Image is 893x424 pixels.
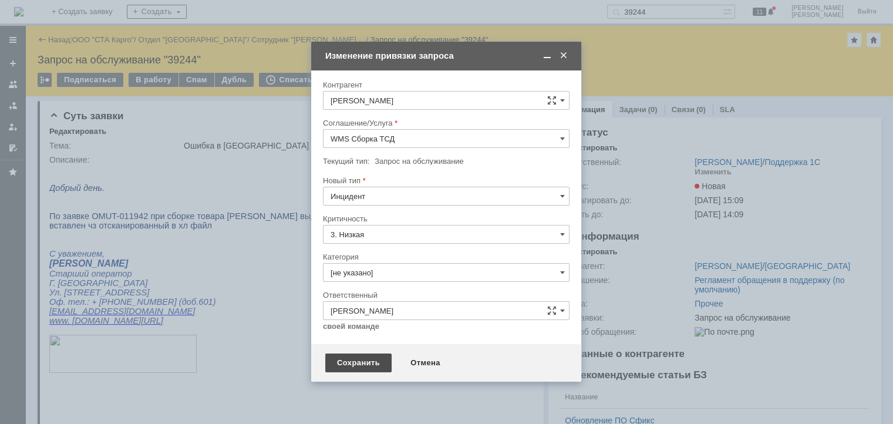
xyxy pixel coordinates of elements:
[323,157,369,166] label: Текущий тип:
[323,177,567,184] div: Новый тип
[558,51,570,61] span: Закрыть
[375,157,464,166] span: Запрос на обслуживание
[323,215,567,223] div: Критичность
[323,81,567,89] div: Контрагент
[323,119,567,127] div: Соглашение/Услуга
[541,51,553,61] span: Свернуть (Ctrl + M)
[547,306,557,315] span: Сложная форма
[323,253,567,261] div: Категория
[323,322,379,331] a: своей команде
[323,291,567,299] div: Ответственный
[325,51,570,61] div: Изменение привязки запроса
[547,96,557,105] span: Сложная форма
